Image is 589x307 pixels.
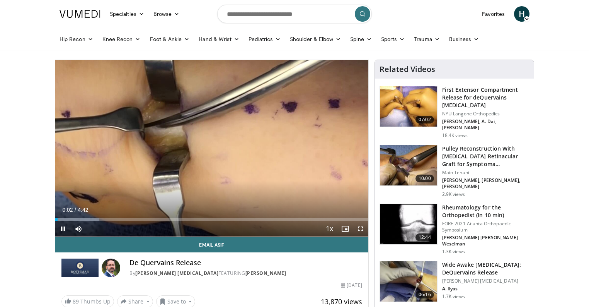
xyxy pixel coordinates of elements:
[442,111,529,117] p: NYU Langone Orthopedics
[380,204,437,244] img: 5d7f87a9-ed17-4cff-b026-dee2fe7e3a68.150x105_q85_crop-smart_upscale.jpg
[442,132,468,139] p: 18.4K views
[442,86,529,109] h3: First Extensor Compartment Release for deQuervains [MEDICAL_DATA]
[442,204,529,219] h3: Rheumatology for the Orthopedist (in 10 min)
[285,31,346,47] a: Shoulder & Elbow
[337,221,353,237] button: Enable picture-in-picture mode
[380,86,529,139] a: 07:02 First Extensor Compartment Release for deQuervains [MEDICAL_DATA] NYU Langone Orthopedics [...
[380,145,437,185] img: 543dab1c-2fce-49b4-8832-bc2c650fa2e4.150x105_q85_crop-smart_upscale.jpg
[145,31,194,47] a: Foot & Ankle
[442,293,465,300] p: 1.7K views
[442,261,529,276] h3: Wide Awake [MEDICAL_DATA]: DeQuervains Release
[71,221,86,237] button: Mute
[62,207,73,213] span: 0:02
[353,221,368,237] button: Fullscreen
[409,31,444,47] a: Trauma
[55,60,368,237] video-js: Video Player
[380,204,529,255] a: 12:44 Rheumatology for the Orthopedist (in 10 min) FORE 2021 Atlanta Orthopaedic Symposium [PERSO...
[60,10,100,18] img: VuMedi Logo
[55,31,98,47] a: Hip Recon
[380,86,437,127] img: b59b7345-f07b-47ce-9cb9-02c9b2e1175c.150x105_q85_crop-smart_upscale.jpg
[415,291,434,298] span: 06:16
[442,191,465,197] p: 2.9K views
[415,116,434,123] span: 07:02
[75,207,76,213] span: /
[442,249,465,255] p: 1.3K views
[55,221,71,237] button: Pause
[442,286,529,292] p: A. Ilyas
[245,270,286,276] a: [PERSON_NAME]
[244,31,285,47] a: Pediatrics
[341,282,362,289] div: [DATE]
[514,6,529,22] a: H
[129,270,362,277] div: By FEATURING
[444,31,484,47] a: Business
[477,6,509,22] a: Favorites
[415,233,434,241] span: 12:44
[55,218,368,221] div: Progress Bar
[194,31,244,47] a: Hand & Wrist
[73,298,79,305] span: 89
[135,270,218,276] a: [PERSON_NAME] [MEDICAL_DATA]
[346,31,376,47] a: Spine
[102,259,120,277] img: Avatar
[217,5,372,23] input: Search topics, interventions
[322,221,337,237] button: Playback Rate
[380,65,435,74] h4: Related Videos
[380,145,529,197] a: 10:00 Pulley Reconstruction With [MEDICAL_DATA] Retinacular Graft for Symptoma… Main Tenant [PERS...
[442,170,529,176] p: Main Tenant
[55,237,368,252] a: Email Asif
[376,31,410,47] a: Sports
[442,118,529,131] p: [PERSON_NAME], A. Dai, [PERSON_NAME]
[105,6,149,22] a: Specialties
[129,259,362,267] h4: De Quervains Release
[78,207,88,213] span: 4:42
[98,31,145,47] a: Knee Recon
[442,278,529,284] p: [PERSON_NAME] [MEDICAL_DATA]
[442,145,529,168] h3: Pulley Reconstruction With [MEDICAL_DATA] Retinacular Graft for Symptoma…
[149,6,184,22] a: Browse
[415,175,434,182] span: 10:00
[61,259,99,277] img: Rothman Hand Surgery
[380,261,437,302] img: 9b677bf9-b3b2-497b-b582-0cf95df7e577.150x105_q85_crop-smart_upscale.jpg
[442,177,529,190] p: [PERSON_NAME], [PERSON_NAME], [PERSON_NAME]
[321,297,362,306] span: 13,870 views
[442,221,529,233] p: FORE 2021 Atlanta Orthopaedic Symposium
[442,235,529,247] p: [PERSON_NAME] [PERSON_NAME] Weselman
[380,261,529,302] a: 06:16 Wide Awake [MEDICAL_DATA]: DeQuervains Release [PERSON_NAME] [MEDICAL_DATA] A. Ilyas 1.7K v...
